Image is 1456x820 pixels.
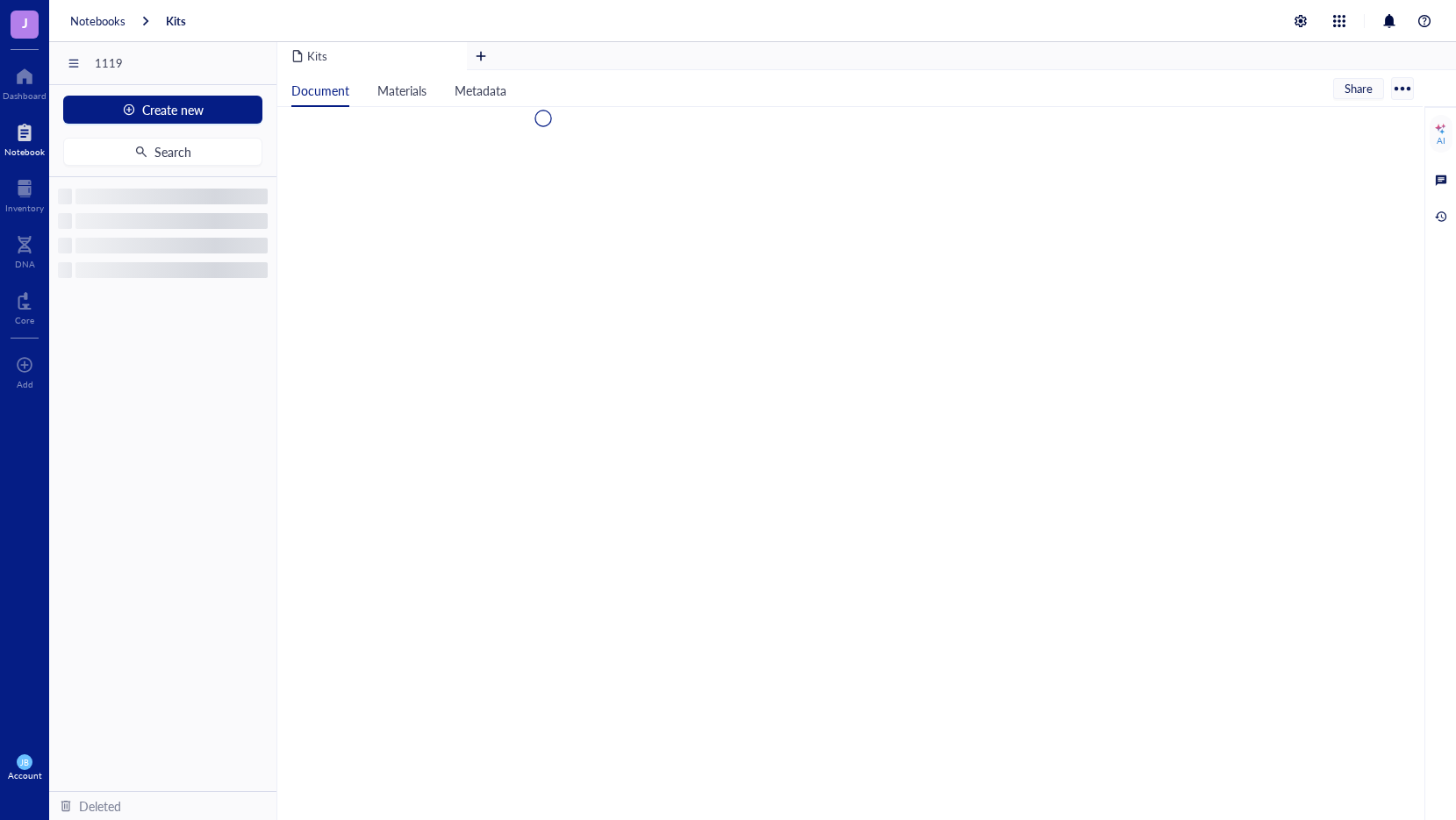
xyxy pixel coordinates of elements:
[15,287,34,325] a: Core
[154,145,191,159] span: Search
[4,146,45,157] div: Notebook
[3,90,47,101] div: Dashboard
[5,175,44,213] a: Inventory
[15,259,35,269] div: DNA
[4,118,45,157] a: Notebook
[377,82,427,99] span: Materials
[1345,81,1373,96] span: Share
[63,138,262,166] button: Search
[3,62,47,101] a: Dashboard
[22,11,28,33] span: J
[166,13,186,29] a: Kits
[70,13,126,29] a: Notebooks
[8,770,42,781] div: Account
[1437,135,1445,146] div: AI
[455,82,506,99] span: Metadata
[95,55,269,71] span: 1119
[291,82,349,99] span: Document
[79,796,121,816] div: Deleted
[1333,78,1384,99] button: Share
[20,758,28,767] span: JB
[5,203,44,213] div: Inventory
[142,103,204,117] span: Create new
[63,96,262,124] button: Create new
[17,379,33,389] div: Add
[15,231,35,269] a: DNA
[15,315,34,325] div: Core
